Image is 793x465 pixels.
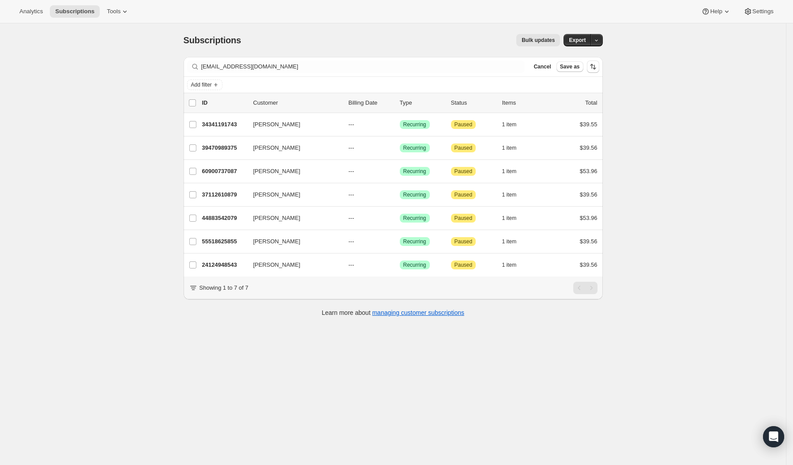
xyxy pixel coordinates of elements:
[502,261,517,268] span: 1 item
[502,215,517,222] span: 1 item
[202,98,246,107] p: ID
[502,212,526,224] button: 1 item
[253,98,342,107] p: Customer
[202,144,246,152] p: 39470989375
[502,142,526,154] button: 1 item
[199,284,248,292] p: Showing 1 to 7 of 7
[522,37,555,44] span: Bulk updates
[202,118,598,131] div: 34341191743[PERSON_NAME]---SuccessRecurringAttentionPaused1 item$39.55
[248,164,336,178] button: [PERSON_NAME]
[502,165,526,178] button: 1 item
[253,120,301,129] span: [PERSON_NAME]
[752,8,774,15] span: Settings
[253,237,301,246] span: [PERSON_NAME]
[580,144,598,151] span: $39.56
[580,168,598,174] span: $53.96
[349,121,354,128] span: ---
[349,144,354,151] span: ---
[55,8,94,15] span: Subscriptions
[564,34,591,46] button: Export
[502,118,526,131] button: 1 item
[502,235,526,248] button: 1 item
[580,215,598,221] span: $53.96
[202,165,598,178] div: 60900737087[PERSON_NAME]---SuccessRecurringAttentionPaused1 item$53.96
[455,238,473,245] span: Paused
[763,426,784,447] div: Open Intercom Messenger
[451,98,495,107] p: Status
[253,190,301,199] span: [PERSON_NAME]
[403,215,426,222] span: Recurring
[569,37,586,44] span: Export
[253,261,301,269] span: [PERSON_NAME]
[455,261,473,268] span: Paused
[502,259,526,271] button: 1 item
[202,142,598,154] div: 39470989375[PERSON_NAME]---SuccessRecurringAttentionPaused1 item$39.56
[573,282,598,294] nav: Pagination
[696,5,736,18] button: Help
[455,191,473,198] span: Paused
[202,120,246,129] p: 34341191743
[253,214,301,223] span: [PERSON_NAME]
[202,189,598,201] div: 37112610879[PERSON_NAME]---SuccessRecurringAttentionPaused1 item$39.56
[556,61,583,72] button: Save as
[202,259,598,271] div: 24124948543[PERSON_NAME]---SuccessRecurringAttentionPaused1 item$39.56
[248,141,336,155] button: [PERSON_NAME]
[248,211,336,225] button: [PERSON_NAME]
[372,309,464,316] a: managing customer subscriptions
[534,63,551,70] span: Cancel
[580,261,598,268] span: $39.56
[502,168,517,175] span: 1 item
[455,215,473,222] span: Paused
[516,34,560,46] button: Bulk updates
[349,261,354,268] span: ---
[101,5,135,18] button: Tools
[349,168,354,174] span: ---
[455,168,473,175] span: Paused
[502,238,517,245] span: 1 item
[50,5,100,18] button: Subscriptions
[19,8,43,15] span: Analytics
[202,235,598,248] div: 55518625855[PERSON_NAME]---SuccessRecurringAttentionPaused1 item$39.56
[202,98,598,107] div: IDCustomerBilling DateTypeStatusItemsTotal
[580,191,598,198] span: $39.56
[248,258,336,272] button: [PERSON_NAME]
[248,234,336,249] button: [PERSON_NAME]
[107,8,120,15] span: Tools
[14,5,48,18] button: Analytics
[455,121,473,128] span: Paused
[248,188,336,202] button: [PERSON_NAME]
[403,121,426,128] span: Recurring
[202,167,246,176] p: 60900737087
[403,261,426,268] span: Recurring
[502,189,526,201] button: 1 item
[400,98,444,107] div: Type
[202,214,246,223] p: 44883542079
[585,98,597,107] p: Total
[202,190,246,199] p: 37112610879
[322,308,464,317] p: Learn more about
[201,60,525,73] input: Filter subscribers
[502,121,517,128] span: 1 item
[191,81,212,88] span: Add filter
[253,144,301,152] span: [PERSON_NAME]
[349,238,354,245] span: ---
[738,5,779,18] button: Settings
[587,60,599,73] button: Sort the results
[349,191,354,198] span: ---
[455,144,473,151] span: Paused
[580,121,598,128] span: $39.55
[184,35,241,45] span: Subscriptions
[202,261,246,269] p: 24124948543
[710,8,722,15] span: Help
[248,117,336,132] button: [PERSON_NAME]
[202,237,246,246] p: 55518625855
[349,215,354,221] span: ---
[403,168,426,175] span: Recurring
[349,98,393,107] p: Billing Date
[560,63,580,70] span: Save as
[502,98,546,107] div: Items
[253,167,301,176] span: [PERSON_NAME]
[502,191,517,198] span: 1 item
[403,144,426,151] span: Recurring
[202,212,598,224] div: 44883542079[PERSON_NAME]---SuccessRecurringAttentionPaused1 item$53.96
